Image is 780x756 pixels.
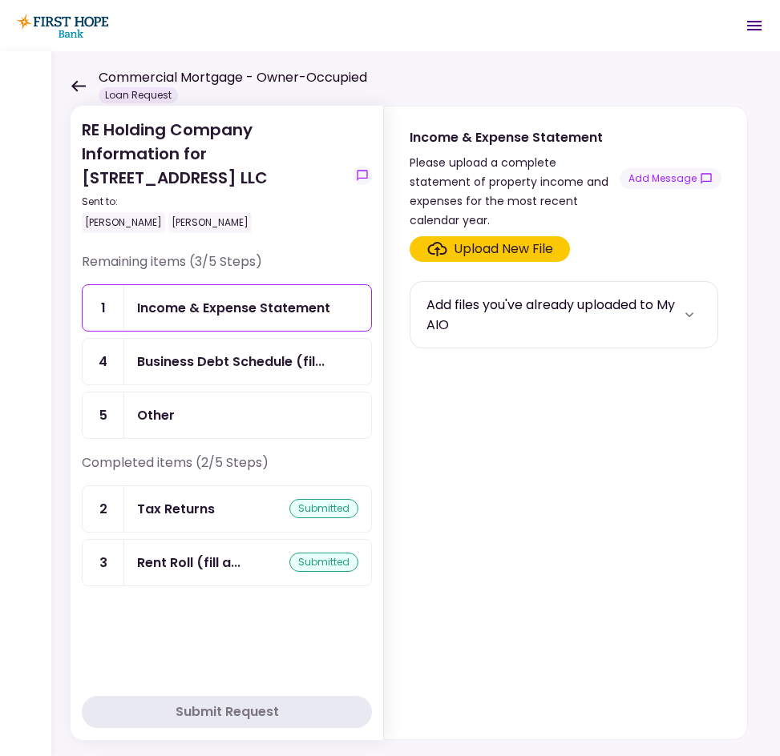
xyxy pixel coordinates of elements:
[677,303,701,327] button: more
[82,212,165,233] div: [PERSON_NAME]
[137,298,330,318] div: Income & Expense Statement
[454,239,553,259] div: Upload New File
[82,539,372,586] a: 3Rent Roll (fill and sign)submitted
[83,392,124,438] div: 5
[82,453,372,485] div: Completed items (2/5 Steps)
[289,499,358,518] div: submitted
[83,285,124,331] div: 1
[168,212,252,233] div: [PERSON_NAME]
[620,168,721,189] button: show-messages
[82,284,372,332] a: 1Income & Expense Statement
[353,166,372,185] button: show-messages
[99,68,367,87] h1: Commercial Mortgage - Owner-Occupied
[82,118,346,233] div: RE Holding Company Information for [STREET_ADDRESS] LLC
[82,696,372,728] button: Submit Request
[82,338,372,385] a: 4Business Debt Schedule (fill and sign)
[83,339,124,384] div: 4
[289,553,358,572] div: submitted
[383,106,748,740] div: Income & Expense StatementPlease upload a complete statement of property income and expenses for ...
[137,405,175,425] div: Other
[137,499,215,519] div: Tax Returns
[137,553,240,573] div: Rent Roll (fill and sign)
[83,486,124,532] div: 2
[137,352,325,372] div: Business Debt Schedule (fill and sign)
[82,252,372,284] div: Remaining items (3/5 Steps)
[735,6,774,45] button: Open menu
[82,392,372,439] a: 5Other
[410,153,620,230] div: Please upload a complete statement of property income and expenses for the most recent calendar y...
[82,195,346,209] div: Sent to:
[426,295,677,335] div: Add files you've already uploaded to My AIO
[410,236,570,262] span: Click here to upload the required document
[16,14,108,38] img: Partner icon
[410,127,620,147] div: Income & Expense Statement
[82,485,372,533] a: 2Tax Returnssubmitted
[99,87,178,103] div: Loan Request
[176,702,279,722] div: Submit Request
[83,540,124,585] div: 3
